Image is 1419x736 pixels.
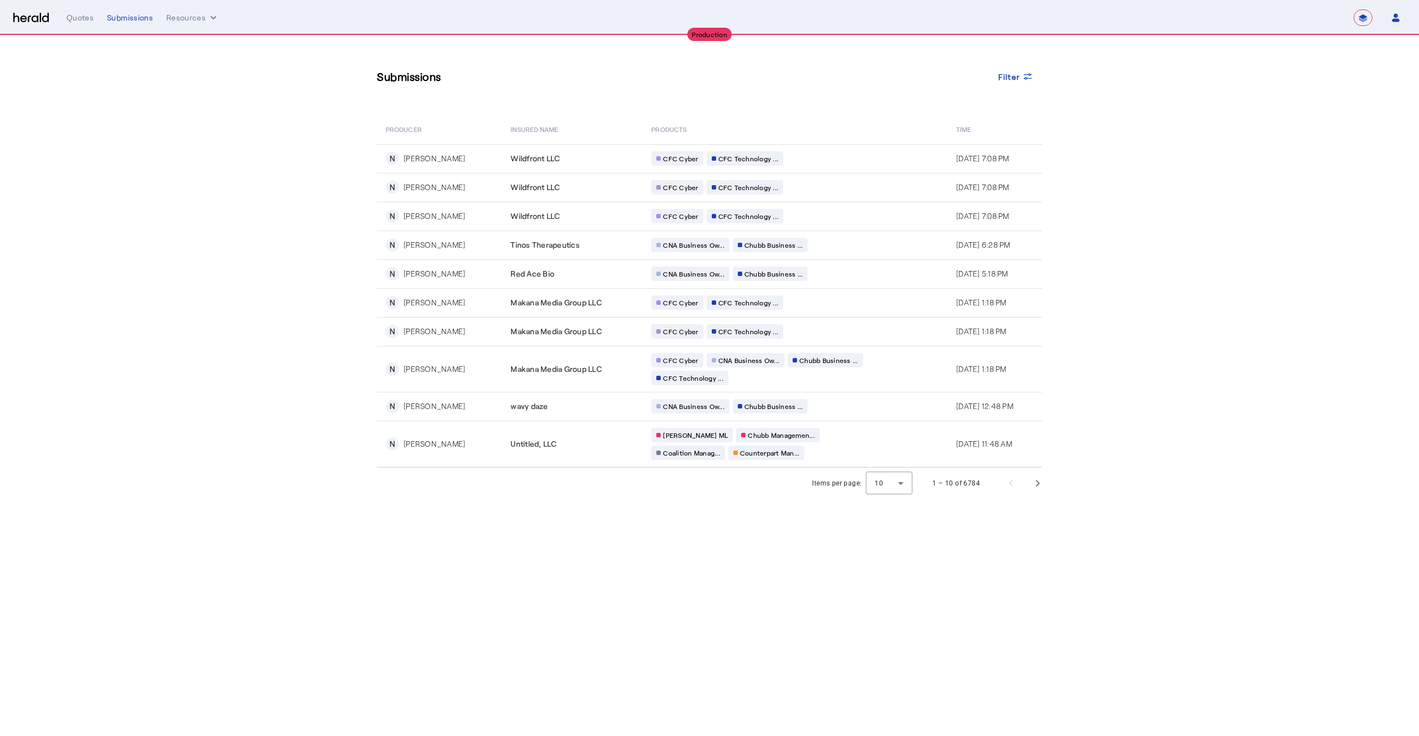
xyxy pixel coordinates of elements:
span: Time [956,123,971,134]
button: Resources dropdown menu [166,12,219,23]
span: Insured Name [511,123,558,134]
div: N [386,362,399,376]
span: Chubb Managemen... [748,431,815,439]
div: N [386,181,399,194]
span: CFC Technology ... [718,327,779,336]
span: CFC Cyber [663,212,698,221]
span: CFC Technology ... [718,212,779,221]
div: N [386,296,399,309]
div: [PERSON_NAME] [404,401,465,412]
span: Makana Media Group LLC [511,297,602,308]
div: N [386,238,399,252]
span: Wildfront LLC [511,211,560,222]
span: Wildfront LLC [511,153,560,164]
span: Wildfront LLC [511,182,560,193]
div: 1 – 10 of 6784 [932,478,980,489]
span: Chubb Business ... [744,241,803,249]
div: Quotes [67,12,94,23]
span: Makana Media Group LLC [511,326,602,337]
span: CFC Cyber [663,356,698,365]
div: [PERSON_NAME] [404,326,465,337]
span: CFC Technology ... [718,154,779,163]
span: Red Ace Bio [511,268,554,279]
div: [PERSON_NAME] [404,211,465,222]
div: N [386,400,399,413]
img: Herald Logo [13,13,49,23]
span: PRODUCER [386,123,422,134]
span: wavy daze [511,401,548,412]
span: [DATE] 7:08 PM [956,211,1009,221]
div: Submissions [107,12,153,23]
div: Production [687,28,732,41]
div: [PERSON_NAME] [404,239,465,251]
span: [DATE] 1:18 PM [956,326,1007,336]
span: [PERSON_NAME] ML [663,431,728,439]
span: Chubb Business ... [744,269,803,278]
div: [PERSON_NAME] [404,268,465,279]
span: CFC Technology ... [718,298,779,307]
span: [DATE] 5:18 PM [956,269,1008,278]
span: CFC Technology ... [718,183,779,192]
span: Makana Media Group LLC [511,364,602,375]
span: Coalition Manag... [663,448,720,457]
span: Untitled, LLC [511,438,557,449]
div: [PERSON_NAME] [404,153,465,164]
button: Filter [989,67,1043,86]
span: [DATE] 1:18 PM [956,298,1007,307]
div: [PERSON_NAME] [404,182,465,193]
span: [DATE] 7:08 PM [956,182,1009,192]
div: Items per page: [812,478,861,489]
h3: Submissions [377,69,441,84]
span: CNA Business Ow... [718,356,780,365]
div: N [386,325,399,338]
span: Filter [998,71,1020,83]
span: [DATE] 6:28 PM [956,240,1010,249]
div: N [386,267,399,280]
span: CFC Cyber [663,183,698,192]
div: N [386,209,399,223]
span: Tinos Therapeutics [511,239,580,251]
span: CNA Business Ow... [663,402,724,411]
span: CNA Business Ow... [663,241,724,249]
span: CNA Business Ow... [663,269,724,278]
span: CFC Cyber [663,154,698,163]
span: CFC Cyber [663,298,698,307]
div: N [386,152,399,165]
button: Next page [1024,470,1051,497]
div: [PERSON_NAME] [404,297,465,308]
div: [PERSON_NAME] [404,364,465,375]
span: [DATE] 12:48 PM [956,401,1013,411]
div: N [386,437,399,451]
span: CFC Cyber [663,327,698,336]
span: Chubb Business ... [744,402,803,411]
span: Chubb Business ... [799,356,858,365]
span: [DATE] 11:48 AM [956,439,1012,448]
span: CFC Technology ... [663,374,723,382]
span: [DATE] 1:18 PM [956,364,1007,374]
div: [PERSON_NAME] [404,438,465,449]
span: [DATE] 7:08 PM [956,154,1009,163]
table: Table view of all submissions by your platform [377,113,1042,468]
span: Counterpart Man... [740,448,800,457]
span: PRODUCTS [651,123,687,134]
